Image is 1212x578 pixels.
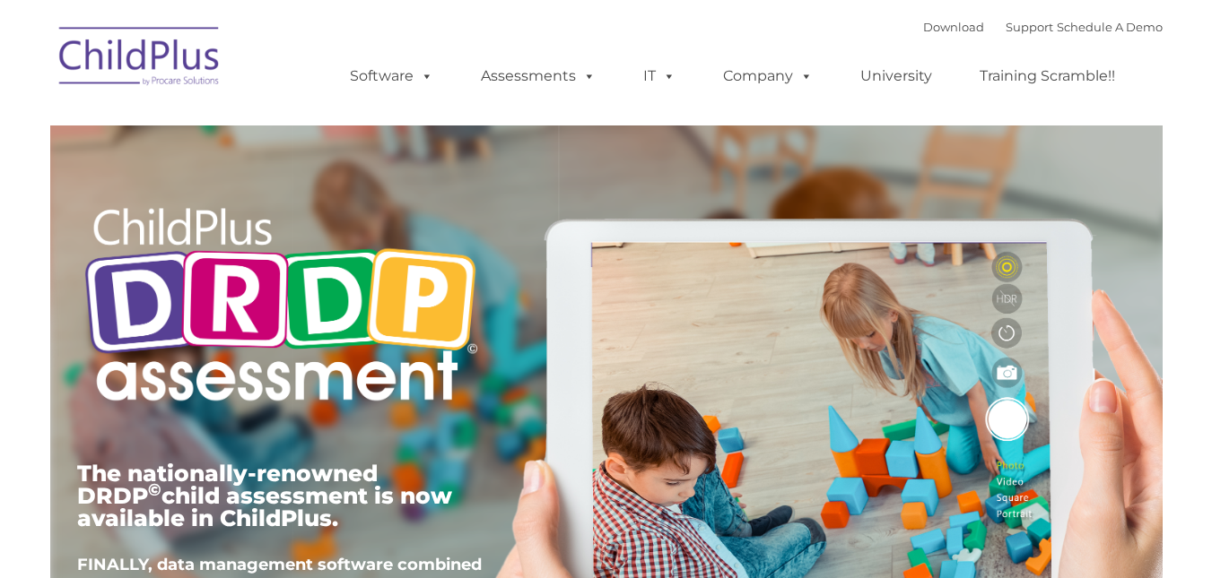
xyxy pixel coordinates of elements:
[1057,20,1163,34] a: Schedule A Demo
[50,14,230,104] img: ChildPlus by Procare Solutions
[77,460,452,531] span: The nationally-renowned DRDP child assessment is now available in ChildPlus.
[463,58,614,94] a: Assessments
[332,58,451,94] a: Software
[923,20,1163,34] font: |
[923,20,984,34] a: Download
[148,479,161,500] sup: ©
[1006,20,1053,34] a: Support
[705,58,831,94] a: Company
[625,58,693,94] a: IT
[962,58,1133,94] a: Training Scramble!!
[77,184,484,431] img: Copyright - DRDP Logo Light
[842,58,950,94] a: University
